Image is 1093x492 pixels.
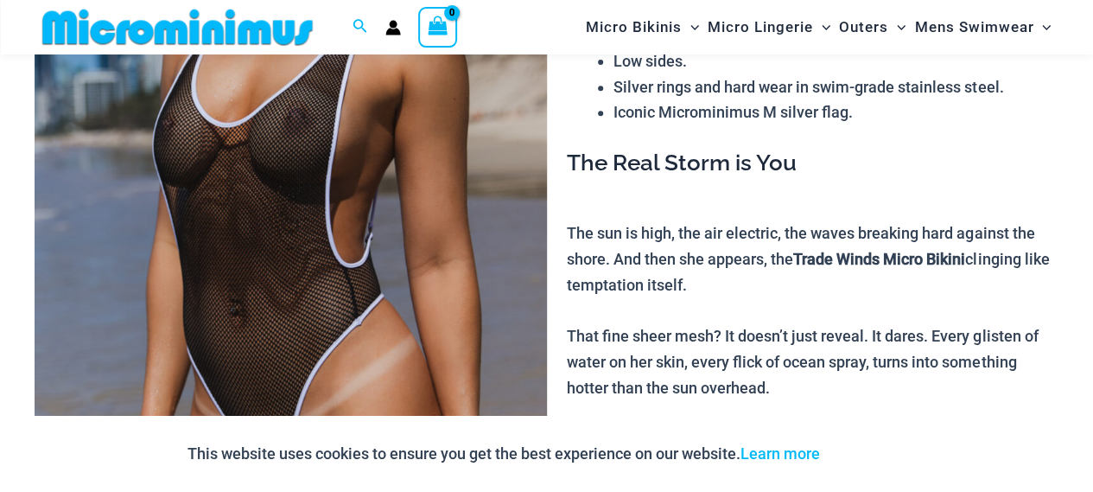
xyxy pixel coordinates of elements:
[567,149,1058,178] h3: The Real Storm is You
[910,5,1055,49] a: Mens SwimwearMenu ToggleMenu Toggle
[833,433,906,475] button: Accept
[703,5,835,49] a: Micro LingerieMenu ToggleMenu Toggle
[613,48,1058,74] li: Low sides.
[888,5,906,49] span: Menu Toggle
[914,5,1033,49] span: Mens Swimwear
[708,5,813,49] span: Micro Lingerie
[839,5,888,49] span: Outers
[813,5,830,49] span: Menu Toggle
[35,8,320,47] img: MM SHOP LOGO FLAT
[613,74,1058,100] li: Silver rings and hard wear in swim-grade stainless steel.
[613,99,1058,125] li: Iconic Microminimus M silver flag.
[835,5,910,49] a: OutersMenu ToggleMenu Toggle
[353,16,368,38] a: Search icon link
[586,5,682,49] span: Micro Bikinis
[682,5,699,49] span: Menu Toggle
[740,444,820,463] a: Learn more
[579,3,1058,52] nav: Site Navigation
[793,250,965,268] b: Trade Winds Micro Bikini
[1033,5,1051,49] span: Menu Toggle
[581,5,703,49] a: Micro BikinisMenu ToggleMenu Toggle
[418,7,458,47] a: View Shopping Cart, empty
[385,20,401,35] a: Account icon link
[187,441,820,467] p: This website uses cookies to ensure you get the best experience on our website.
